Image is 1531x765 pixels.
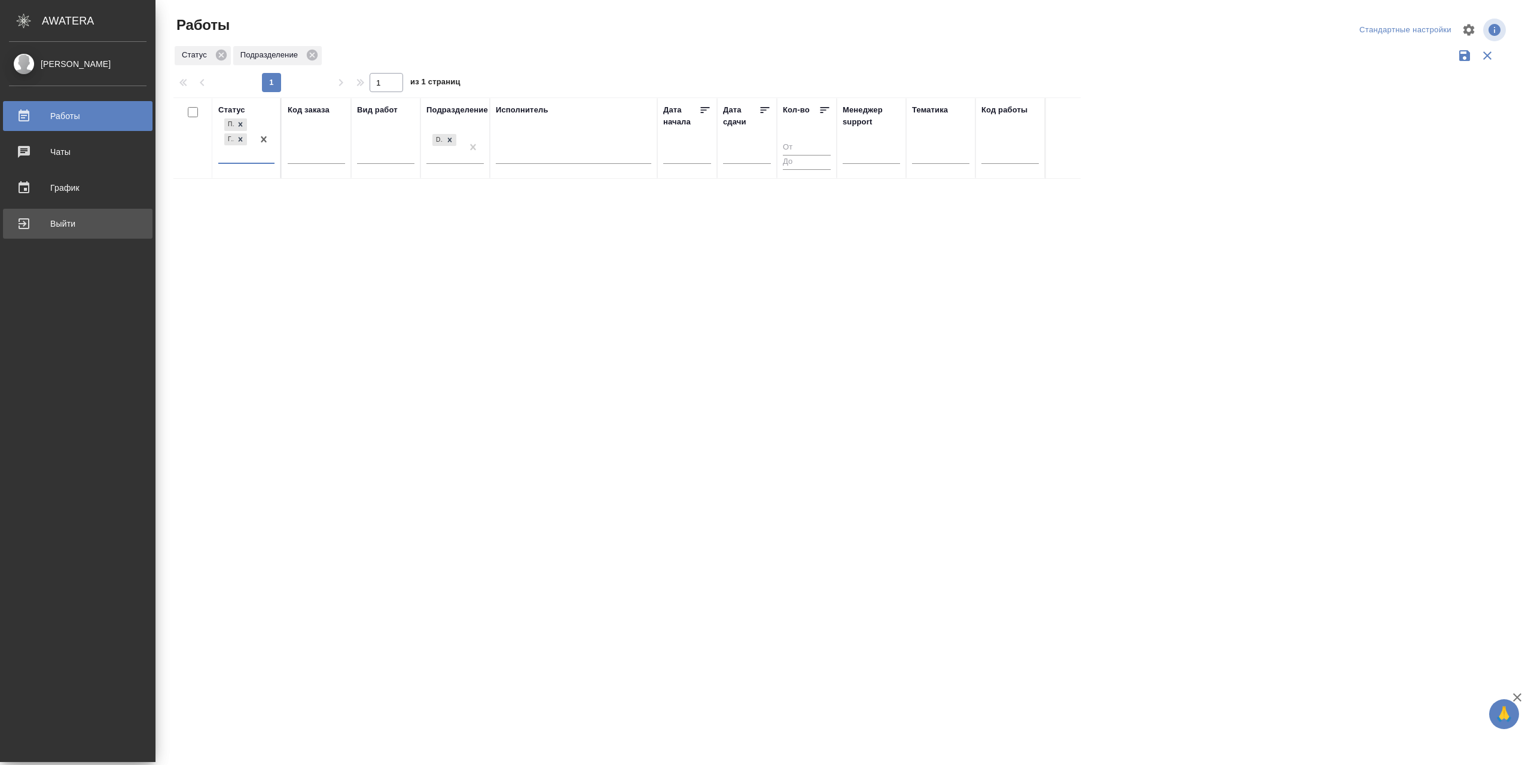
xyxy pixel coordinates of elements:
[496,104,548,116] div: Исполнитель
[218,104,245,116] div: Статус
[1454,16,1483,44] span: Настроить таблицу
[173,16,230,35] span: Работы
[1356,21,1454,39] div: split button
[1494,702,1514,727] span: 🙏
[1489,699,1519,729] button: 🙏
[1483,19,1508,41] span: Посмотреть информацию
[843,104,900,128] div: Менеджер support
[432,134,443,147] div: DTPlight
[9,215,147,233] div: Выйти
[42,9,155,33] div: AWATERA
[182,49,211,61] p: Статус
[1453,44,1476,67] button: Сохранить фильтры
[431,133,458,148] div: DTPlight
[9,57,147,71] div: [PERSON_NAME]
[223,132,248,147] div: Подбор, Готов к работе
[663,104,699,128] div: Дата начала
[3,137,153,167] a: Чаты
[288,104,330,116] div: Код заказа
[9,143,147,161] div: Чаты
[9,107,147,125] div: Работы
[1476,44,1499,67] button: Сбросить фильтры
[783,140,831,155] input: От
[233,46,322,65] div: Подразделение
[426,104,488,116] div: Подразделение
[240,49,302,61] p: Подразделение
[783,155,831,170] input: До
[3,209,153,239] a: Выйти
[3,173,153,203] a: График
[223,117,248,132] div: Подбор, Готов к работе
[3,101,153,131] a: Работы
[224,133,234,146] div: Готов к работе
[224,118,234,131] div: Подбор
[981,104,1027,116] div: Код работы
[175,46,231,65] div: Статус
[723,104,759,128] div: Дата сдачи
[783,104,810,116] div: Кол-во
[410,75,460,92] span: из 1 страниц
[357,104,398,116] div: Вид работ
[912,104,948,116] div: Тематика
[9,179,147,197] div: График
